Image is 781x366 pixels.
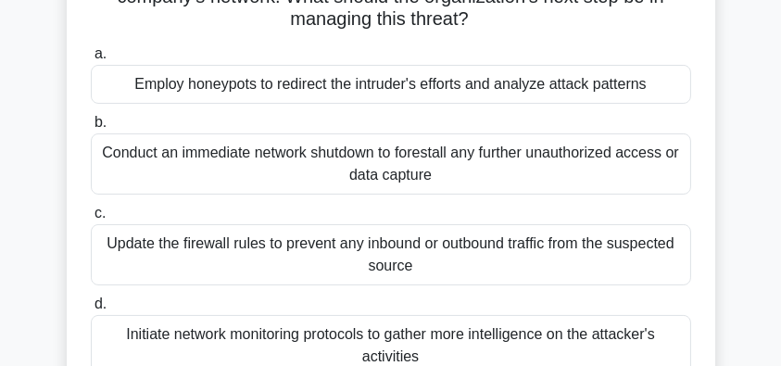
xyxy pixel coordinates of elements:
[94,114,107,130] span: b.
[91,65,691,104] div: Employ honeypots to redirect the intruder's efforts and analyze attack patterns
[94,296,107,311] span: d.
[94,45,107,61] span: a.
[94,205,106,221] span: c.
[91,224,691,285] div: Update the firewall rules to prevent any inbound or outbound traffic from the suspected source
[91,133,691,195] div: Conduct an immediate network shutdown to forestall any further unauthorized access or data capture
